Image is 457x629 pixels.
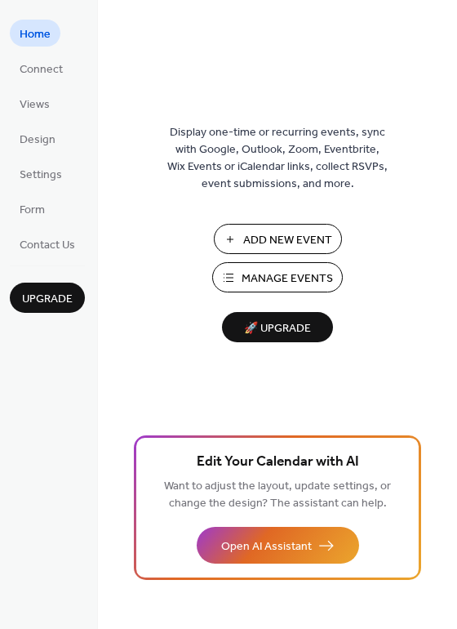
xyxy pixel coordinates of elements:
[20,237,75,254] span: Contact Us
[167,124,388,193] span: Display one-time or recurring events, sync with Google, Outlook, Zoom, Eventbrite, Wix Events or ...
[214,224,342,254] button: Add New Event
[20,26,51,43] span: Home
[10,55,73,82] a: Connect
[10,283,85,313] button: Upgrade
[10,160,72,187] a: Settings
[20,61,63,78] span: Connect
[222,312,333,342] button: 🚀 Upgrade
[221,538,312,555] span: Open AI Assistant
[10,230,85,257] a: Contact Us
[232,318,323,340] span: 🚀 Upgrade
[242,270,333,288] span: Manage Events
[197,527,359,564] button: Open AI Assistant
[164,475,391,515] span: Want to adjust the layout, update settings, or change the design? The assistant can help.
[10,20,60,47] a: Home
[20,202,45,219] span: Form
[20,96,50,114] span: Views
[10,125,65,152] a: Design
[20,132,55,149] span: Design
[22,291,73,308] span: Upgrade
[10,195,55,222] a: Form
[10,90,60,117] a: Views
[197,451,359,474] span: Edit Your Calendar with AI
[243,232,332,249] span: Add New Event
[20,167,62,184] span: Settings
[212,262,343,292] button: Manage Events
